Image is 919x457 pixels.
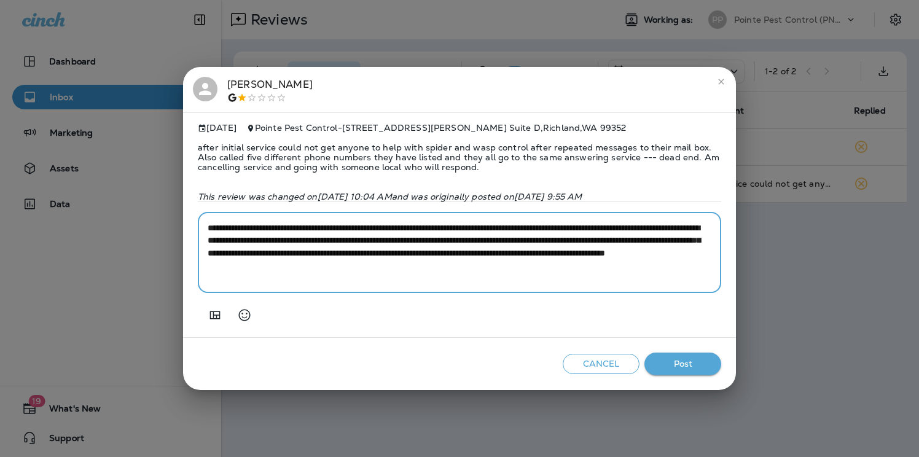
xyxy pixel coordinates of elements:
button: Cancel [563,354,639,374]
p: This review was changed on [DATE] 10:04 AM [198,192,721,201]
span: and was originally posted on [DATE] 9:55 AM [392,191,582,202]
span: after initial service could not get anyone to help with spider and wasp control after repeated me... [198,133,721,182]
span: Pointe Pest Control - [STREET_ADDRESS][PERSON_NAME] Suite D , Richland , WA 99352 [255,122,627,133]
button: close [711,72,731,92]
button: Add in a premade template [203,303,227,327]
button: Select an emoji [232,303,257,327]
button: Post [644,353,721,375]
span: [DATE] [198,123,237,133]
div: [PERSON_NAME] [227,77,313,103]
